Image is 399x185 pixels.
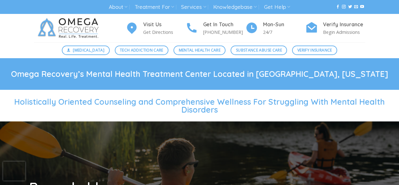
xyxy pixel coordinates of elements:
[323,28,365,36] p: Begin Admissions
[73,47,104,53] span: [MEDICAL_DATA]
[348,5,352,9] a: Follow on Twitter
[173,46,226,55] a: Mental Health Care
[305,21,365,36] a: Verify Insurance Begin Admissions
[203,28,245,36] p: [PHONE_NUMBER]
[297,47,332,53] span: Verify Insurance
[203,21,245,29] h4: Get In Touch
[264,1,290,13] a: Get Help
[3,162,25,181] iframe: reCAPTCHA
[323,21,365,29] h4: Verify Insurance
[360,5,364,9] a: Follow on YouTube
[179,47,220,53] span: Mental Health Care
[185,21,245,36] a: Get In Touch [PHONE_NUMBER]
[126,21,185,36] a: Visit Us Get Directions
[143,28,185,36] p: Get Directions
[336,5,340,9] a: Follow on Facebook
[263,28,305,36] p: 24/7
[109,1,127,13] a: About
[213,1,257,13] a: Knowledgebase
[135,1,174,13] a: Treatment For
[62,46,110,55] a: [MEDICAL_DATA]
[143,21,185,29] h4: Visit Us
[342,5,346,9] a: Follow on Instagram
[14,97,385,114] span: Holistically Oriented Counseling and Comprehensive Wellness For Struggling With Mental Health Dis...
[231,46,287,55] a: Substance Abuse Care
[34,14,105,42] img: Omega Recovery
[115,46,169,55] a: Tech Addiction Care
[292,46,337,55] a: Verify Insurance
[120,47,163,53] span: Tech Addiction Care
[181,1,206,13] a: Services
[354,5,358,9] a: Send us an email
[263,21,305,29] h4: Mon-Sun
[236,47,282,53] span: Substance Abuse Care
